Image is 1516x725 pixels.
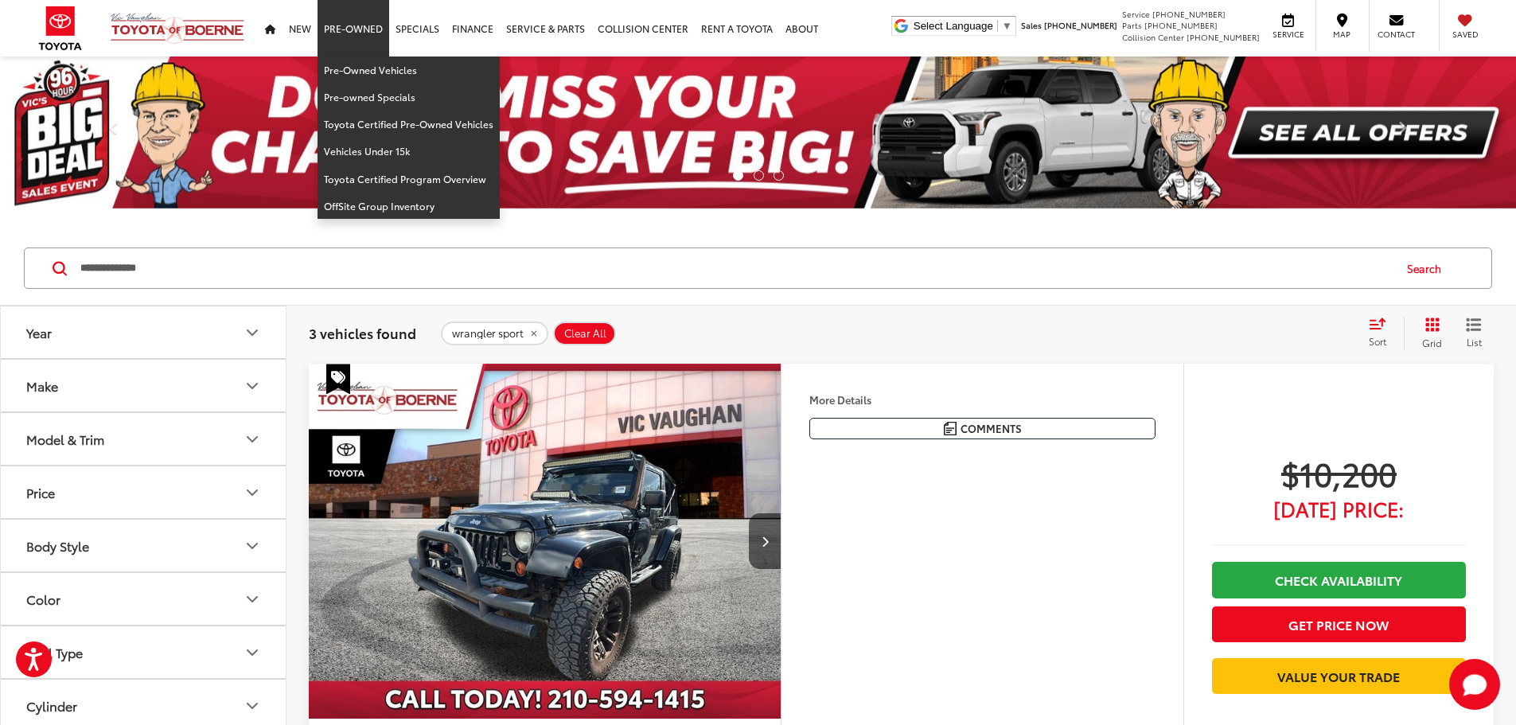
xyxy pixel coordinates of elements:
span: Map [1324,29,1359,40]
span: Service [1122,8,1150,20]
span: Collision Center [1122,31,1184,43]
div: Cylinder [243,696,262,715]
div: 2013 Jeep Wrangler Sport 0 [308,364,782,719]
div: Color [26,591,60,606]
img: Vic Vaughan Toyota of Boerne [110,12,245,45]
div: Year [243,323,262,342]
button: Get Price Now [1212,606,1466,642]
a: Toyota Certified Program Overview [318,166,500,193]
button: Clear All [553,322,616,345]
svg: Start Chat [1449,659,1500,710]
div: Body Style [243,536,262,555]
span: Comments [961,421,1022,436]
span: Contact [1378,29,1415,40]
span: Saved [1448,29,1483,40]
a: Select Language​ [914,20,1012,32]
span: $10,200 [1212,453,1466,493]
span: [DATE] Price: [1212,501,1466,516]
div: Year [26,325,52,340]
span: wrangler sport [452,327,524,340]
button: MakeMake [1,360,287,411]
img: 2013 Jeep Wrangler Sport [308,364,782,719]
div: Fuel Type [243,643,262,662]
a: Pre-owned Specials [318,84,500,111]
div: Price [26,485,55,500]
span: Sort [1369,334,1386,348]
button: Comments [809,418,1156,439]
a: OffSite Group Inventory [318,193,500,219]
span: 3 vehicles found [309,323,416,342]
input: Search by Make, Model, or Keyword [79,249,1392,287]
img: Comments [944,422,957,435]
span: Sales [1021,19,1042,31]
button: Toggle Chat Window [1449,659,1500,710]
div: Body Style [26,538,89,553]
button: Grid View [1404,317,1454,349]
div: Make [243,376,262,396]
span: ▼ [1002,20,1012,32]
span: Service [1270,29,1306,40]
div: Price [243,483,262,502]
span: Select Language [914,20,993,32]
span: Clear All [564,327,606,340]
button: PricePrice [1,466,287,518]
a: Check Availability [1212,562,1466,598]
button: Body StyleBody Style [1,520,287,571]
button: Select sort value [1361,317,1404,349]
a: 2013 Jeep Wrangler Sport2013 Jeep Wrangler Sport2013 Jeep Wrangler Sport2013 Jeep Wrangler Sport [308,364,782,719]
div: Make [26,378,58,393]
a: Value Your Trade [1212,658,1466,694]
span: Parts [1122,19,1142,31]
span: [PHONE_NUMBER] [1187,31,1260,43]
button: ColorColor [1,573,287,625]
div: Color [243,590,262,609]
h4: More Details [809,394,1156,405]
button: Fuel TypeFuel Type [1,626,287,678]
a: Vehicles Under 15k [318,138,500,165]
div: Model & Trim [26,431,104,446]
span: Grid [1422,336,1442,349]
span: [PHONE_NUMBER] [1152,8,1226,20]
span: [PHONE_NUMBER] [1044,19,1117,31]
div: Fuel Type [26,645,83,660]
span: [PHONE_NUMBER] [1144,19,1218,31]
div: Cylinder [26,698,77,713]
span: List [1466,335,1482,349]
span: Special [326,364,350,394]
span: ​ [997,20,998,32]
button: remove wrangler%20sport [441,322,548,345]
button: Model & TrimModel & Trim [1,413,287,465]
button: Next image [749,513,781,569]
button: YearYear [1,306,287,358]
div: Model & Trim [243,430,262,449]
a: Pre-Owned Vehicles [318,57,500,84]
button: Search [1392,248,1464,288]
button: List View [1454,317,1494,349]
a: Toyota Certified Pre-Owned Vehicles [318,111,500,138]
